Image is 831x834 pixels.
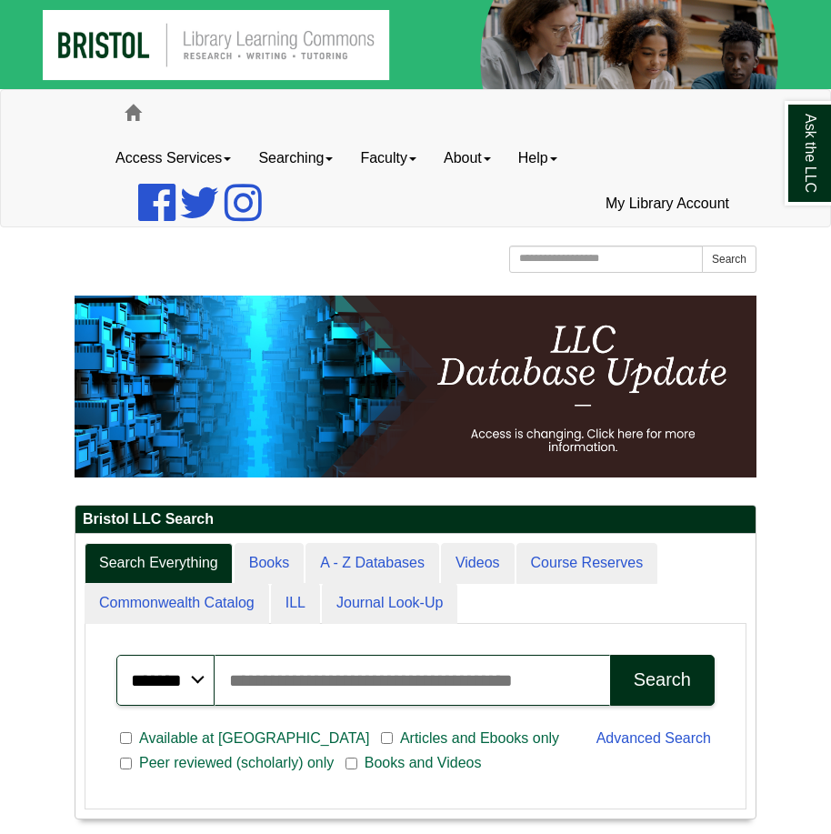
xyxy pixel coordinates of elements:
span: Peer reviewed (scholarly) only [132,752,341,774]
input: Peer reviewed (scholarly) only [120,756,132,772]
a: Books [235,543,304,584]
a: Journal Look-Up [322,583,457,624]
a: Advanced Search [596,730,711,746]
div: Search [634,669,691,690]
button: Search [610,655,715,706]
img: HTML tutorial [75,296,756,477]
a: About [430,136,505,181]
span: Books and Videos [357,752,489,774]
a: Videos [441,543,515,584]
a: Help [505,136,571,181]
span: Articles and Ebooks only [393,728,566,749]
a: Access Services [102,136,245,181]
input: Articles and Ebooks only [381,730,393,747]
a: Faculty [346,136,430,181]
a: Commonwealth Catalog [85,583,269,624]
a: My Library Account [592,181,743,226]
a: Searching [245,136,346,181]
a: ILL [271,583,320,624]
a: Search Everything [85,543,233,584]
h2: Bristol LLC Search [75,506,756,534]
button: Search [702,246,756,273]
input: Available at [GEOGRAPHIC_DATA] [120,730,132,747]
a: Course Reserves [516,543,658,584]
a: A - Z Databases [305,543,439,584]
span: Available at [GEOGRAPHIC_DATA] [132,728,376,749]
input: Books and Videos [345,756,357,772]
